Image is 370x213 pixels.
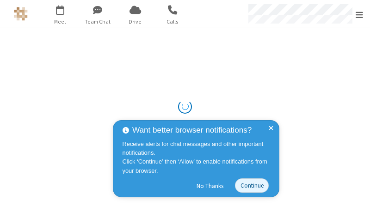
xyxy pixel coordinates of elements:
div: Receive alerts for chat messages and other important notifications. Click ‘Continue’ then ‘Allow’... [123,140,272,175]
span: Meet [43,18,78,26]
button: Continue [235,178,269,193]
img: Astra [14,7,28,21]
iframe: Chat [347,189,363,207]
button: No Thanks [192,178,228,193]
span: Team Chat [80,18,115,26]
span: Drive [118,18,153,26]
span: Want better browser notifications? [132,124,252,136]
span: Calls [155,18,190,26]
